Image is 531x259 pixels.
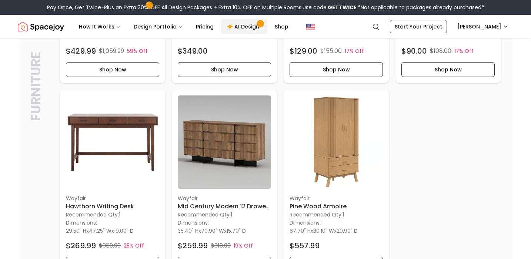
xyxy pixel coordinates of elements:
p: $319.99 [211,241,231,250]
button: Design Portfolio [128,19,188,34]
p: Wayfair [178,195,271,202]
a: Start Your Project [390,20,447,33]
a: AI Design [221,19,267,34]
h4: $129.00 [290,46,317,56]
img: Spacejoy Logo [18,19,64,34]
p: 25% Off [124,242,144,249]
span: 15.70" D [227,227,246,235]
p: $155.00 [320,47,342,55]
a: Pricing [190,19,220,34]
p: Dimensions: [66,218,97,227]
h6: Pine Wood Armoire [290,202,383,211]
p: Dimensions: [290,218,321,227]
p: Wayfair [290,195,383,202]
p: Dimensions: [178,218,209,227]
button: Shop Now [290,62,383,77]
span: 70.90" W [201,227,224,235]
span: 20.90" D [337,227,358,235]
h6: Hawthorn Writing Desk [66,202,159,211]
img: Mid Century Modern 12 Drawer Dresser With Wooden Base image [178,95,271,189]
p: Wayfair [66,195,159,202]
button: Shop Now [66,62,159,77]
h4: $269.99 [66,240,96,251]
button: How It Works [73,19,126,34]
p: Recommended Qty: 1 [178,211,271,218]
span: Use code: [303,4,357,11]
span: *Not applicable to packages already purchased* [357,4,484,11]
span: 19.00" D [114,227,134,235]
p: Recommended Qty: 1 [290,211,383,218]
span: 35.40" H [178,227,198,235]
img: Hawthorn Writing Desk image [66,95,159,189]
nav: Main [73,19,294,34]
h4: $259.99 [178,240,208,251]
p: x x [178,227,246,235]
h4: $90.00 [401,46,427,56]
p: 17% Off [454,47,474,55]
nav: Global [18,15,513,38]
p: x x [66,227,134,235]
span: 47.25" W [89,227,111,235]
p: $1,059.99 [99,47,124,55]
p: 17% Off [345,47,364,55]
p: $359.99 [99,241,121,250]
b: GETTWICE [328,4,357,11]
button: Shop Now [401,62,495,77]
span: 67.70" H [290,227,311,235]
h4: $557.99 [290,240,320,251]
span: 29.50" H [66,227,86,235]
p: Recommended Qty: 1 [66,211,159,218]
img: Pine Wood Armoire image [290,95,383,189]
a: Shop [269,19,294,34]
button: Shop Now [178,62,271,77]
h6: Mid Century Modern 12 Drawer Dresser With Wooden Base [178,202,271,211]
h4: $349.00 [178,46,208,56]
h4: $429.99 [66,46,96,56]
img: United States [306,22,315,31]
div: Pay Once, Get Twice-Plus an Extra 30% OFF All Design Packages + Extra 10% OFF on Multiple Rooms. [47,4,484,11]
a: Spacejoy [18,19,64,34]
p: 59% Off [127,47,148,55]
span: 30.10" W [313,227,334,235]
p: x x [290,227,358,235]
p: $108.00 [430,47,451,55]
button: [PERSON_NAME] [453,20,513,33]
p: 19% Off [234,242,253,249]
